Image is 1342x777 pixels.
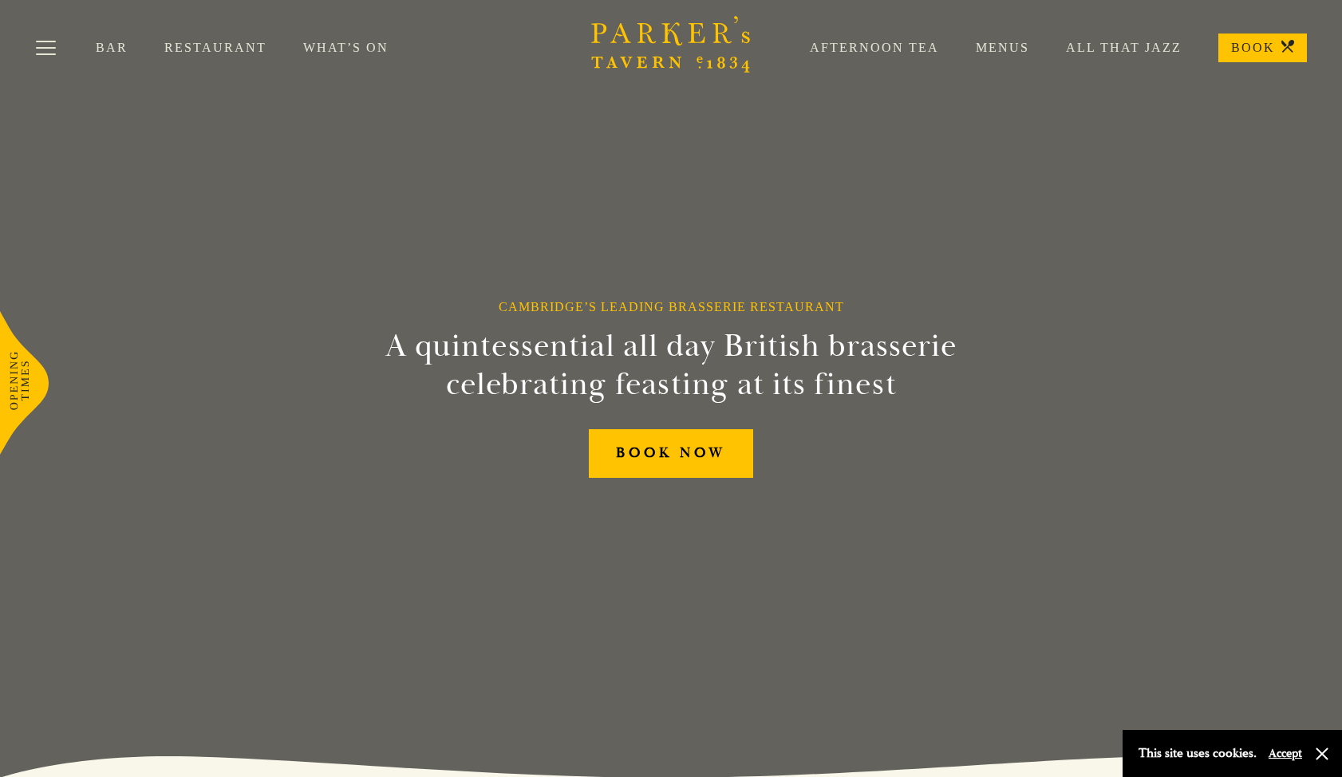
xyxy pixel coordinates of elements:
h2: A quintessential all day British brasserie celebrating feasting at its finest [307,327,1035,404]
a: BOOK NOW [589,429,753,478]
button: Accept [1269,746,1302,761]
p: This site uses cookies. [1139,742,1257,765]
button: Close and accept [1314,746,1330,762]
h1: Cambridge’s Leading Brasserie Restaurant [499,299,844,314]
